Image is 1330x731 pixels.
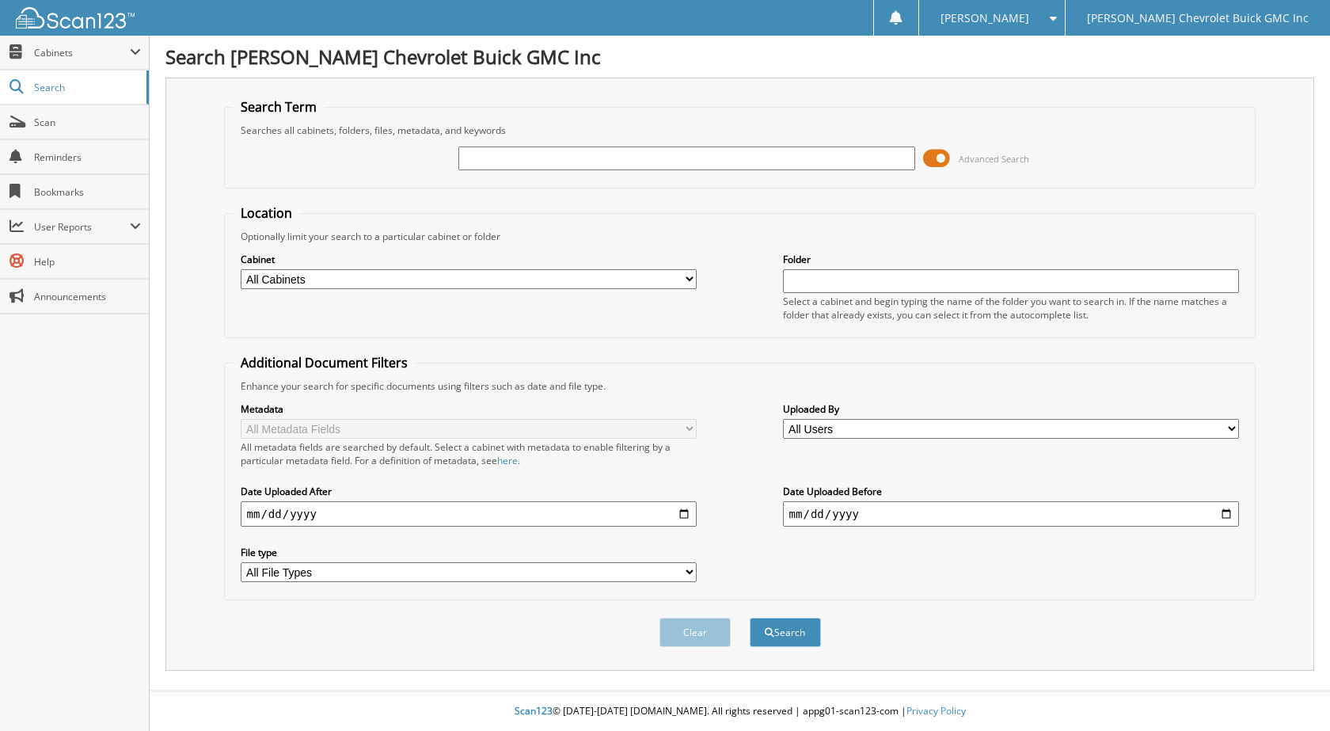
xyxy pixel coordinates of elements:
span: Cabinets [34,46,130,59]
a: Privacy Policy [906,704,966,718]
span: Scan123 [515,704,553,718]
label: Cabinet [241,253,697,266]
a: here [497,454,518,467]
span: Help [34,255,141,268]
div: All metadata fields are searched by default. Select a cabinet with metadata to enable filtering b... [241,440,697,467]
legend: Location [233,204,300,222]
iframe: Chat Widget [1251,655,1330,731]
label: Date Uploaded Before [783,485,1240,498]
input: start [241,501,697,527]
label: Date Uploaded After [241,485,697,498]
span: [PERSON_NAME] [940,13,1029,23]
img: scan123-logo-white.svg [16,7,135,29]
span: User Reports [34,220,130,234]
span: Reminders [34,150,141,164]
span: Announcements [34,290,141,303]
span: [PERSON_NAME] Chevrolet Buick GMC Inc [1087,13,1309,23]
div: Searches all cabinets, folders, files, metadata, and keywords [233,124,1248,137]
input: end [783,501,1240,527]
div: Optionally limit your search to a particular cabinet or folder [233,230,1248,243]
span: Search [34,81,139,94]
h1: Search [PERSON_NAME] Chevrolet Buick GMC Inc [165,44,1314,70]
span: Bookmarks [34,185,141,199]
button: Clear [659,618,731,647]
legend: Additional Document Filters [233,354,416,371]
span: Scan [34,116,141,129]
button: Search [750,618,821,647]
span: Advanced Search [959,153,1029,165]
div: Enhance your search for specific documents using filters such as date and file type. [233,379,1248,393]
label: File type [241,546,697,559]
label: Metadata [241,402,697,416]
label: Folder [783,253,1240,266]
label: Uploaded By [783,402,1240,416]
div: © [DATE]-[DATE] [DOMAIN_NAME]. All rights reserved | appg01-scan123-com | [150,692,1330,731]
div: Select a cabinet and begin typing the name of the folder you want to search in. If the name match... [783,295,1240,322]
legend: Search Term [233,98,325,116]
